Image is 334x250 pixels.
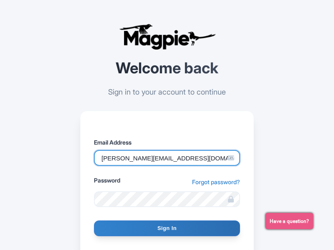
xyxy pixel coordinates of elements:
[270,217,309,225] span: Have a question?
[80,60,254,77] h2: Welcome back
[266,213,313,229] button: Have a question?
[94,220,240,236] input: Sign In
[192,177,240,186] a: Forgot password?
[94,138,240,147] label: Email Address
[94,150,240,166] input: Enter your email address
[117,23,217,50] img: logo-ab69f6fb50320c5b225c76a69d11143b.png
[80,86,254,97] p: Sign in to your account to continue
[94,176,120,185] label: Password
